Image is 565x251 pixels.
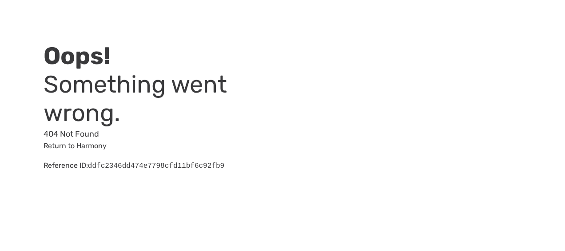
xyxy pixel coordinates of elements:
h3: Something went wrong. [44,70,261,127]
h2: Oops! [44,42,261,70]
pre: ddfc2346dd474e7798cfd11bf6c92fb9 [88,162,224,170]
div: Reference ID: [44,160,261,171]
p: 404 Not Found [44,127,261,141]
a: Return to Harmony [44,142,107,150]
